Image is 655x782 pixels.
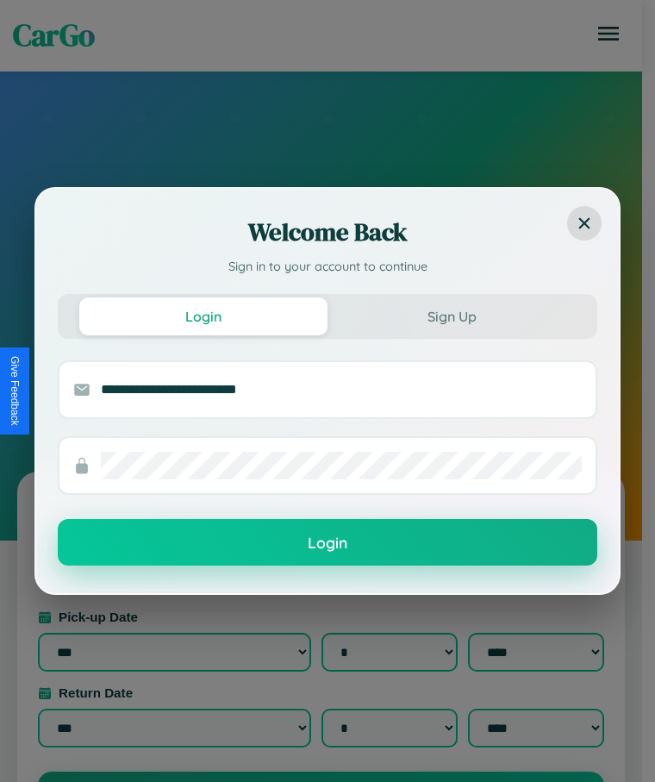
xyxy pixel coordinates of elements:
[327,297,576,335] button: Sign Up
[58,215,597,249] h2: Welcome Back
[58,519,597,566] button: Login
[9,356,21,426] div: Give Feedback
[79,297,327,335] button: Login
[58,258,597,277] p: Sign in to your account to continue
